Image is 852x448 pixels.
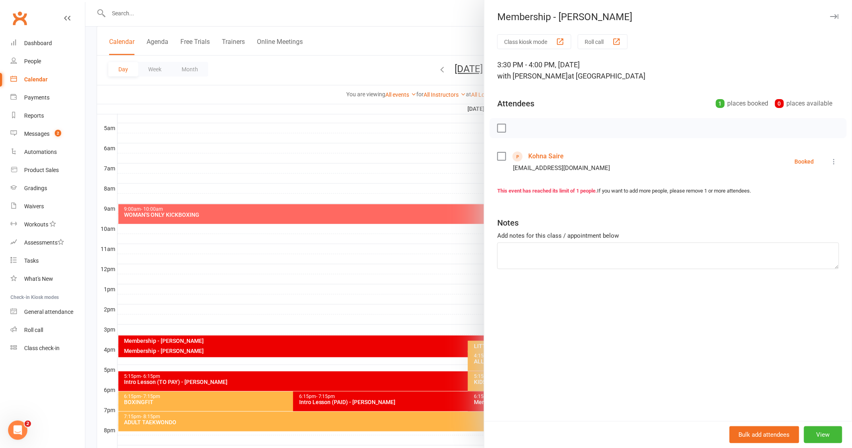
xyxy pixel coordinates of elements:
[24,94,50,101] div: Payments
[24,257,39,264] div: Tasks
[10,8,30,28] a: Clubworx
[24,309,73,315] div: General attendance
[578,34,628,49] button: Roll call
[24,58,41,64] div: People
[497,34,571,49] button: Class kiosk mode
[25,421,31,427] span: 2
[804,426,842,443] button: View
[10,161,85,179] a: Product Sales
[497,59,839,82] div: 3:30 PM - 4:00 PM, [DATE]
[10,321,85,339] a: Roll call
[24,276,53,282] div: What's New
[10,197,85,216] a: Waivers
[8,421,27,440] iframe: Intercom live chat
[10,303,85,321] a: General attendance kiosk mode
[24,345,60,351] div: Class check-in
[24,112,44,119] div: Reports
[10,34,85,52] a: Dashboard
[24,221,48,228] div: Workouts
[10,125,85,143] a: Messages 2
[795,159,814,164] div: Booked
[55,130,61,137] span: 2
[10,339,85,357] a: Class kiosk mode
[10,179,85,197] a: Gradings
[10,143,85,161] a: Automations
[568,72,645,80] span: at [GEOGRAPHIC_DATA]
[24,149,57,155] div: Automations
[10,234,85,252] a: Assessments
[775,99,784,108] div: 0
[528,150,564,163] a: Kohna Saire
[24,131,50,137] div: Messages
[497,231,839,241] div: Add notes for this class / appointment below
[24,167,59,173] div: Product Sales
[24,185,47,191] div: Gradings
[10,216,85,234] a: Workouts
[497,98,534,109] div: Attendees
[497,217,519,228] div: Notes
[24,76,48,83] div: Calendar
[484,11,852,23] div: Membership - [PERSON_NAME]
[24,40,52,46] div: Dashboard
[775,98,833,109] div: places available
[716,99,725,108] div: 1
[24,239,64,246] div: Assessments
[497,188,597,194] strong: This event has reached its limit of 1 people.
[10,270,85,288] a: What's New
[513,163,610,173] div: [EMAIL_ADDRESS][DOMAIN_NAME]
[10,252,85,270] a: Tasks
[10,89,85,107] a: Payments
[24,327,43,333] div: Roll call
[10,52,85,71] a: People
[730,426,799,443] button: Bulk add attendees
[497,187,839,195] div: If you want to add more people, please remove 1 or more attendees.
[716,98,769,109] div: places booked
[497,72,568,80] span: with [PERSON_NAME]
[24,203,44,209] div: Waivers
[10,71,85,89] a: Calendar
[10,107,85,125] a: Reports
